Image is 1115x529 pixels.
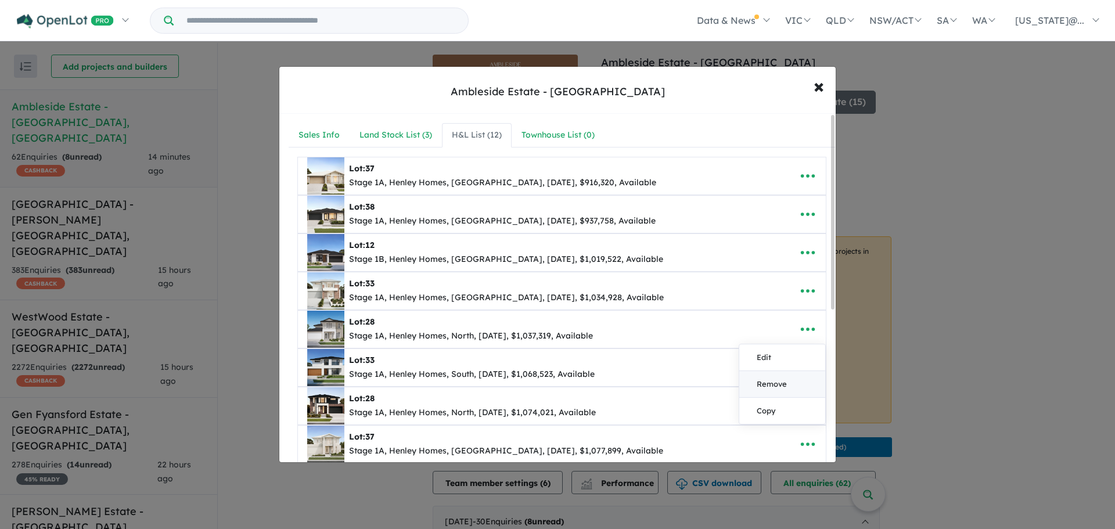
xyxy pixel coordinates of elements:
div: Stage 1A, Henley Homes, [GEOGRAPHIC_DATA], [DATE], $916,320, Available [349,176,656,190]
span: 33 [365,278,375,289]
b: Lot: [349,201,375,212]
b: Lot: [349,431,375,442]
img: Ambleside%20Estate%20-%20Point%20Cook%20-%20Lot%2028___1754639396.jpg [307,387,344,424]
div: H&L List ( 12 ) [452,128,502,142]
b: Lot: [349,278,375,289]
div: Stage 1A, Henley Homes, [GEOGRAPHIC_DATA], [DATE], $1,077,899, Available [349,444,663,458]
a: Remove [739,371,825,398]
input: Try estate name, suburb, builder or developer [176,8,466,33]
span: 12 [365,240,375,250]
div: Sales Info [298,128,340,142]
span: 33 [365,355,375,365]
img: Ambleside%20Estate%20-%20Point%20Cook%20-%20Lot%2033___1754639251.png [307,349,344,386]
img: Ambleside%20Estate%20-%20Point%20Cook%20-%20Lot%2028___1754639079.png [307,311,344,348]
span: × [814,73,824,98]
img: Ambleside%20Estate%20-%20Point%20Cook%20-%20Lot%2038___1754638417.jpg [307,196,344,233]
div: Stage 1B, Henley Homes, [GEOGRAPHIC_DATA], [DATE], $1,019,522, Available [349,253,663,267]
div: Stage 1A, Henley Homes, [GEOGRAPHIC_DATA], [DATE], $937,758, Available [349,214,656,228]
a: Copy [739,398,825,424]
div: Land Stock List ( 3 ) [359,128,432,142]
a: Edit [739,344,825,371]
span: 37 [365,163,375,174]
img: Ambleside%20Estate%20-%20Point%20Cook%20-%20Lot%2037___1754639559.png [307,426,344,463]
img: Ambleside%20Estate%20-%20Point%20Cook%20-%20Lot%2012___1754638667.png [307,234,344,271]
b: Lot: [349,393,375,404]
b: Lot: [349,240,375,250]
img: Openlot PRO Logo White [17,14,114,28]
span: 37 [365,431,375,442]
div: Stage 1A, Henley Homes, North, [DATE], $1,074,021, Available [349,406,596,420]
b: Lot: [349,355,375,365]
span: [US_STATE]@... [1015,15,1084,26]
img: Ambleside%20Estate%20-%20Point%20Cook%20-%20Lot%2037___1754638265.jpg [307,157,344,195]
div: Ambleside Estate - [GEOGRAPHIC_DATA] [451,84,665,99]
span: 38 [365,201,375,212]
div: Stage 1A, Henley Homes, North, [DATE], $1,037,319, Available [349,329,593,343]
div: Townhouse List ( 0 ) [521,128,595,142]
img: Ambleside%20Estate%20-%20Point%20Cook%20-%20Lot%2033___1754638855.png [307,272,344,310]
span: 28 [365,393,375,404]
div: Stage 1A, Henley Homes, [GEOGRAPHIC_DATA], [DATE], $1,034,928, Available [349,291,664,305]
div: Stage 1A, Henley Homes, South, [DATE], $1,068,523, Available [349,368,595,382]
b: Lot: [349,163,375,174]
b: Lot: [349,316,375,327]
span: 28 [365,316,375,327]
